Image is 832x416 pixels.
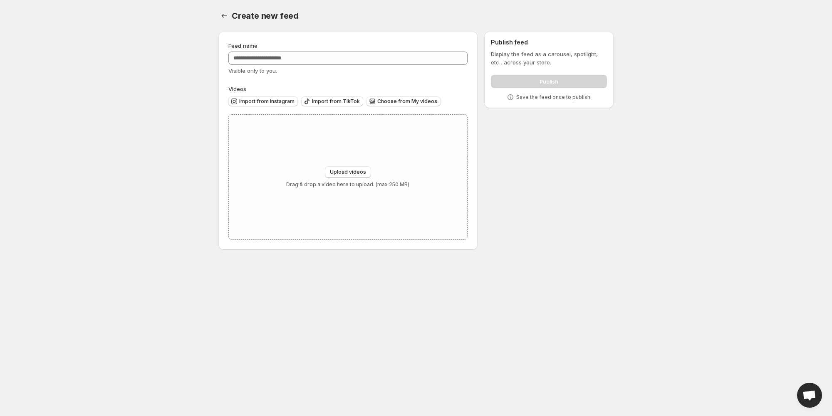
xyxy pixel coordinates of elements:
p: Display the feed as a carousel, spotlight, etc., across your store. [491,50,607,66]
p: Drag & drop a video here to upload. (max 250 MB) [286,181,409,188]
p: Save the feed once to publish. [516,94,592,101]
div: Open chat [797,383,822,408]
span: Import from TikTok [312,98,360,105]
span: Feed name [228,42,258,49]
span: Visible only to you. [228,67,277,74]
button: Import from Instagram [228,96,298,106]
span: Create new feed [232,11,299,21]
span: Videos [228,86,246,92]
span: Upload videos [330,169,366,175]
span: Import from Instagram [239,98,295,105]
span: Choose from My videos [377,98,437,105]
h2: Publish feed [491,38,607,47]
button: Upload videos [325,166,371,178]
button: Settings [218,10,230,22]
button: Choose from My videos [366,96,441,106]
button: Import from TikTok [301,96,363,106]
